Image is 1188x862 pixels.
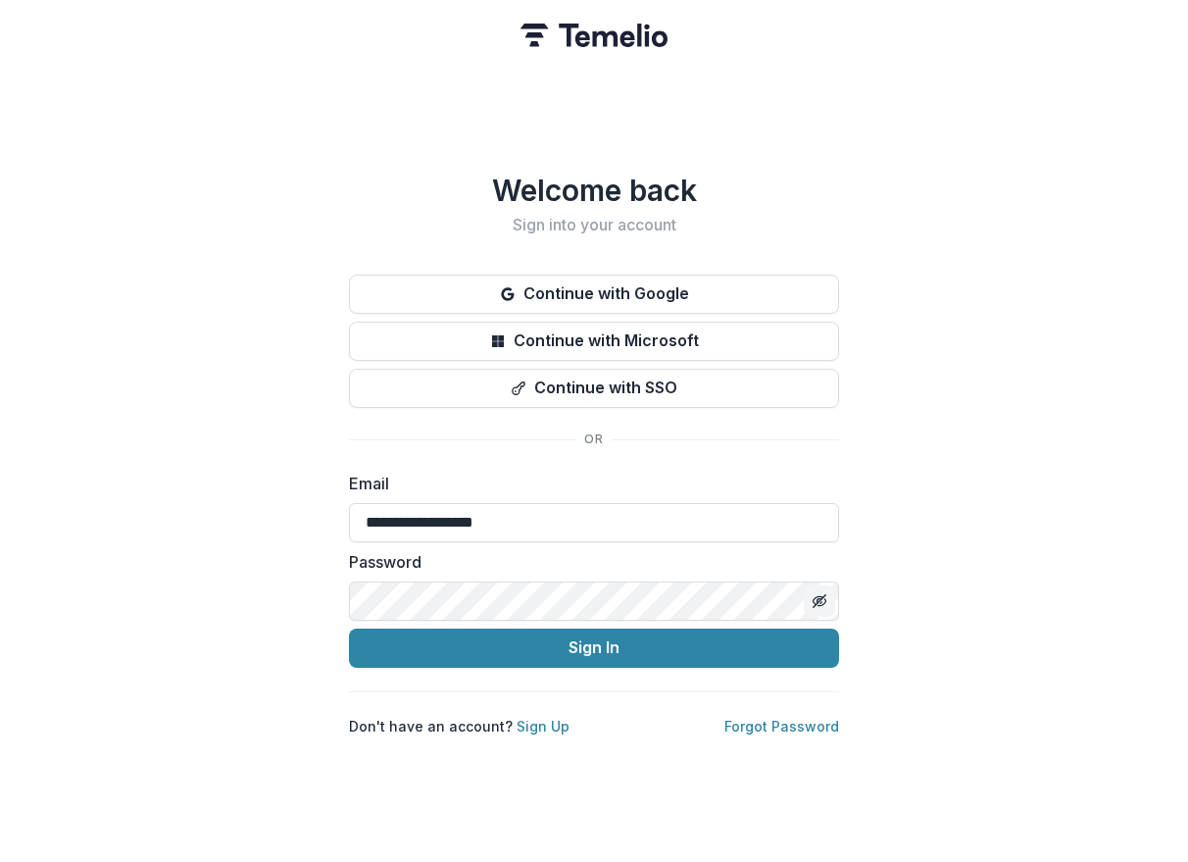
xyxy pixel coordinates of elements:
[520,24,668,47] img: Temelio
[349,716,569,736] p: Don't have an account?
[349,550,827,574] label: Password
[349,369,839,408] button: Continue with SSO
[349,472,827,495] label: Email
[724,718,839,735] a: Forgot Password
[517,718,569,735] a: Sign Up
[804,585,835,617] button: Toggle password visibility
[349,275,839,314] button: Continue with Google
[349,629,839,668] button: Sign In
[349,173,839,208] h1: Welcome back
[349,322,839,361] button: Continue with Microsoft
[349,216,839,234] h2: Sign into your account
